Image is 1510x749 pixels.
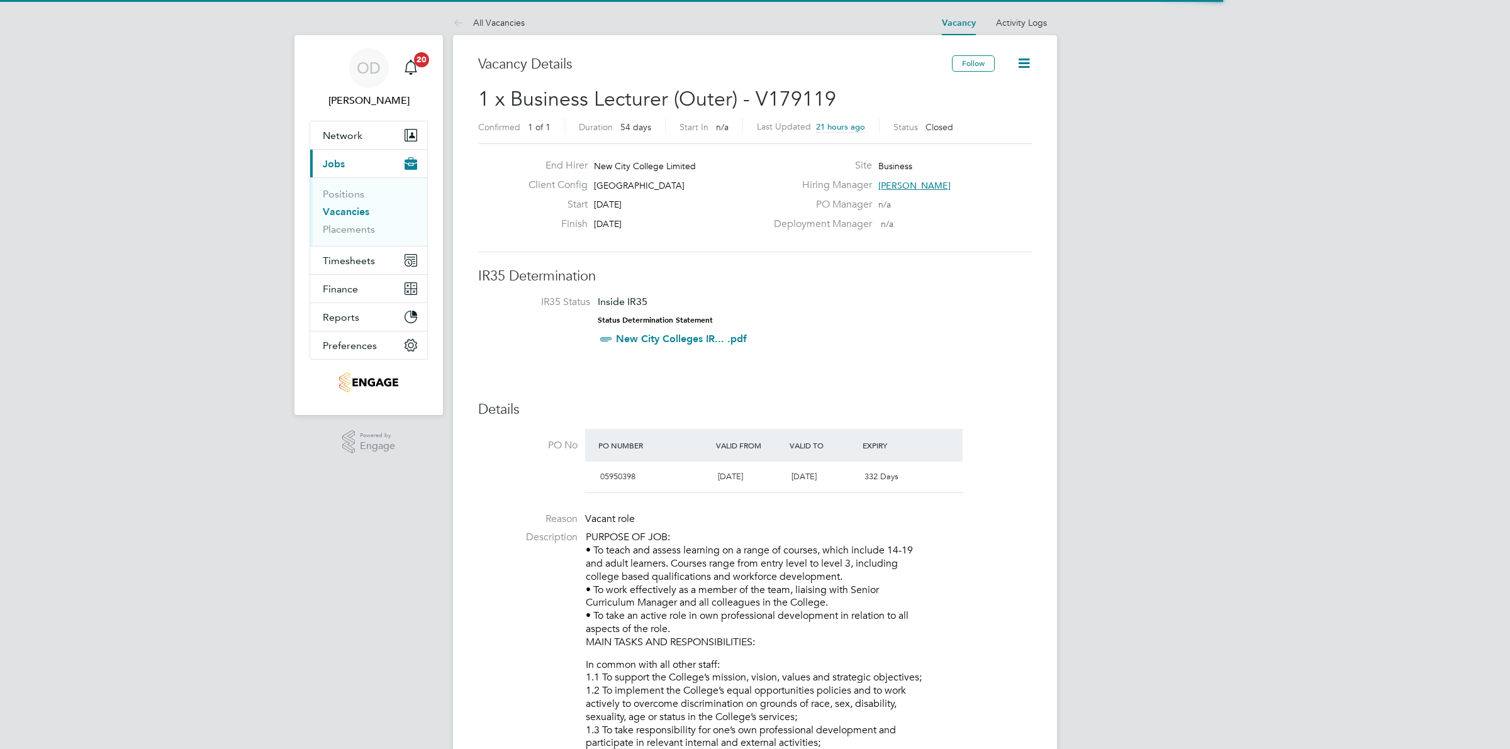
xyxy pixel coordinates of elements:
[528,121,551,133] span: 1 of 1
[491,296,590,309] label: IR35 Status
[878,160,912,172] span: Business
[478,513,578,526] label: Reason
[926,121,953,133] span: Closed
[398,48,423,88] a: 20
[620,121,651,133] span: 54 days
[594,218,622,230] span: [DATE]
[310,303,427,331] button: Reports
[478,401,1032,419] h3: Details
[310,372,428,392] a: Go to home page
[881,218,893,230] span: n/a
[453,17,525,28] a: All Vacancies
[323,340,377,352] span: Preferences
[878,180,951,191] span: [PERSON_NAME]
[713,434,786,457] div: Valid From
[478,55,952,74] h3: Vacancy Details
[478,121,520,133] label: Confirmed
[766,218,872,231] label: Deployment Manager
[357,60,381,76] span: OD
[679,121,708,133] label: Start In
[718,471,743,482] span: [DATE]
[893,121,918,133] label: Status
[864,471,898,482] span: 332 Days
[478,87,836,111] span: 1 x Business Lecturer (Outer) - V179119
[323,255,375,267] span: Timesheets
[942,18,976,28] a: Vacancy
[598,316,713,325] strong: Status Determination Statement
[616,333,747,345] a: New City Colleges IR... .pdf
[757,121,811,132] label: Last Updated
[518,159,588,172] label: End Hirer
[766,179,872,192] label: Hiring Manager
[310,93,428,108] span: Ollie Dart
[310,150,427,177] button: Jobs
[586,531,1032,648] p: PURPOSE OF JOB: • To teach and assess learning on a range of courses, which include 14-19 and adu...
[323,188,364,200] a: Positions
[310,177,427,246] div: Jobs
[323,130,362,141] span: Network
[518,179,588,192] label: Client Config
[294,35,443,415] nav: Main navigation
[323,158,345,170] span: Jobs
[952,55,995,72] button: Follow
[598,296,647,308] span: Inside IR35
[716,121,729,133] span: n/a
[996,17,1047,28] a: Activity Logs
[310,48,428,108] a: OD[PERSON_NAME]
[310,121,427,149] button: Network
[585,513,635,525] span: Vacant role
[323,223,375,235] a: Placements
[594,160,696,172] span: New City College Limited
[518,218,588,231] label: Finish
[766,159,872,172] label: Site
[518,198,588,211] label: Start
[594,199,622,210] span: [DATE]
[791,471,817,482] span: [DATE]
[594,180,685,191] span: [GEOGRAPHIC_DATA]
[859,434,933,457] div: Expiry
[339,372,398,392] img: jambo-logo-retina.png
[360,441,395,452] span: Engage
[595,434,713,457] div: PO Number
[323,311,359,323] span: Reports
[414,52,429,67] span: 20
[766,198,872,211] label: PO Manager
[478,267,1032,286] h3: IR35 Determination
[579,121,613,133] label: Duration
[323,283,358,295] span: Finance
[342,430,396,454] a: Powered byEngage
[323,206,369,218] a: Vacancies
[360,430,395,441] span: Powered by
[786,434,860,457] div: Valid To
[816,121,865,132] span: 21 hours ago
[478,439,578,452] label: PO No
[310,331,427,359] button: Preferences
[310,275,427,302] button: Finance
[878,199,891,210] span: n/a
[310,247,427,274] button: Timesheets
[600,471,635,482] span: 05950398
[478,531,578,544] label: Description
